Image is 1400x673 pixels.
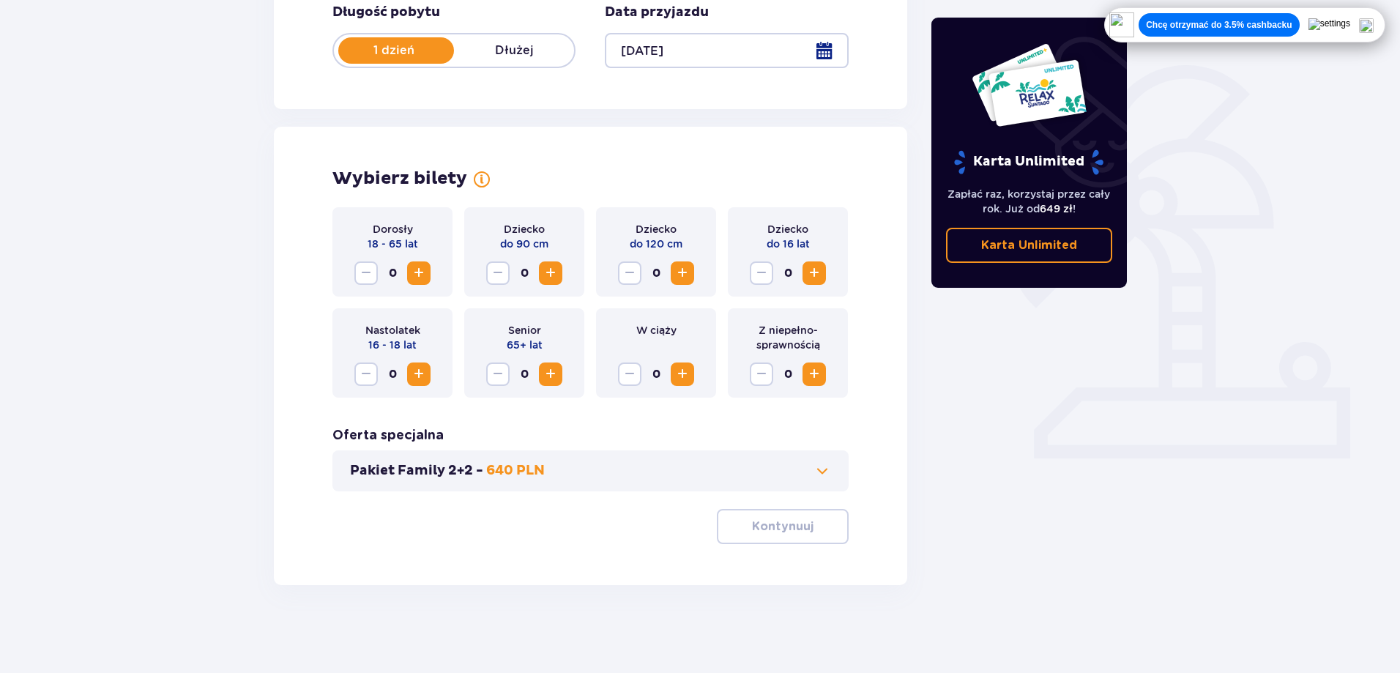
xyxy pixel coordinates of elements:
span: 0 [381,261,404,285]
span: 0 [381,362,404,386]
button: Decrease [750,261,773,285]
p: 1 dzień [334,42,454,59]
button: Decrease [618,261,641,285]
button: Increase [803,261,826,285]
p: Długość pobytu [332,4,440,21]
button: Increase [539,261,562,285]
p: Wybierz bilety [332,168,467,190]
p: Dłużej [454,42,574,59]
p: Oferta specjalna [332,427,444,445]
button: Decrease [618,362,641,386]
button: Increase [539,362,562,386]
p: 640 PLN [486,462,545,480]
button: Decrease [354,261,378,285]
p: Pakiet Family 2+2 - [350,462,483,480]
p: W ciąży [636,323,677,338]
p: Z niepełno­sprawnością [740,323,836,352]
span: 0 [776,362,800,386]
p: Kontynuuj [752,518,813,535]
button: Increase [407,261,431,285]
p: Karta Unlimited [981,237,1077,253]
p: do 90 cm [500,237,548,251]
span: 0 [644,261,668,285]
button: Increase [407,362,431,386]
p: Senior [508,323,541,338]
button: Decrease [486,261,510,285]
button: Kontynuuj [717,509,849,544]
p: Dziecko [767,222,808,237]
p: do 120 cm [630,237,682,251]
button: Increase [671,362,694,386]
button: Decrease [750,362,773,386]
button: Pakiet Family 2+2 -640 PLN [350,462,831,480]
span: 0 [644,362,668,386]
button: Decrease [486,362,510,386]
p: 65+ lat [507,338,543,352]
span: 649 zł [1040,203,1073,215]
p: 18 - 65 lat [368,237,418,251]
p: Zapłać raz, korzystaj przez cały rok. Już od ! [946,187,1113,216]
p: Karta Unlimited [953,149,1105,175]
p: Dziecko [504,222,545,237]
button: Increase [803,362,826,386]
a: Karta Unlimited [946,228,1113,263]
p: 16 - 18 lat [368,338,417,352]
button: Decrease [354,362,378,386]
span: 0 [776,261,800,285]
p: Dziecko [636,222,677,237]
button: Increase [671,261,694,285]
span: 0 [513,362,536,386]
span: 0 [513,261,536,285]
p: Dorosły [373,222,413,237]
p: Nastolatek [365,323,420,338]
p: do 16 lat [767,237,810,251]
p: Data przyjazdu [605,4,709,21]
